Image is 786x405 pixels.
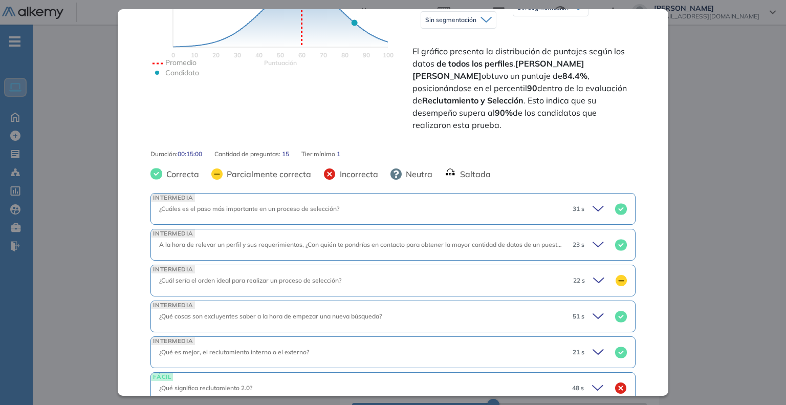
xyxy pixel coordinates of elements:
[412,71,482,81] strong: [PERSON_NAME]
[422,95,523,105] strong: Reclutamiento y Selección
[165,68,199,77] text: Candidato
[456,168,491,180] span: Saltada
[383,51,394,59] text: 100
[264,59,297,67] text: Scores
[573,348,584,357] span: 21 s
[159,205,339,212] span: ¿Cuáles es el paso más importante en un proceso de selección?
[159,384,252,392] span: ¿Qué significa reclutamiento 2.0?
[412,45,633,131] span: El gráfico presenta la distribución de puntajes según los datos . obtuvo un puntaje de , posicion...
[150,150,178,159] span: Duración :
[159,276,341,284] span: ¿Cuál sería el orden ideal para realizar un proceso de selección?
[436,58,513,69] strong: de todos los perfiles
[277,51,284,59] text: 50
[341,51,348,59] text: 80
[573,276,585,285] span: 22 s
[301,150,337,159] span: Tier mínimo
[162,168,199,180] span: Correcta
[425,16,476,24] span: Sin segmentación
[151,337,195,345] span: INTERMEDIA
[151,373,173,380] span: FÁCIL
[212,51,220,59] text: 20
[255,51,263,59] text: 40
[572,383,584,393] span: 48 s
[336,168,378,180] span: Incorrecta
[171,51,175,59] text: 0
[515,58,584,69] strong: [PERSON_NAME]
[573,240,584,249] span: 23 s
[151,301,195,309] span: INTERMEDIA
[363,51,370,59] text: 90
[337,150,340,159] span: 1
[234,51,241,59] text: 30
[573,204,584,214] span: 31 s
[223,168,311,180] span: Parcialmente correcta
[191,51,198,59] text: 10
[298,51,305,59] text: 60
[402,168,432,180] span: Neutra
[527,83,537,93] strong: 90
[151,194,195,201] span: INTERMEDIA
[573,312,584,321] span: 51 s
[495,108,513,118] strong: 90%
[562,71,587,81] strong: 84.4%
[165,58,196,67] text: Promedio
[151,229,195,237] span: INTERMEDIA
[159,312,382,320] span: ¿Qué cosas son excluyentes saber a la hora de empezar una nueva búsqueda?
[214,150,282,159] span: Cantidad de preguntas:
[159,241,601,248] span: A la hora de relevar un perfil y sus requerimientos, ¿Con quién te pondrías en contacto para obte...
[178,150,202,159] span: 00:15:00
[282,150,289,159] span: 15
[159,348,309,356] span: ¿Qué es mejor, el reclutamiento interno o el externo?
[151,265,195,273] span: INTERMEDIA
[320,51,327,59] text: 70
